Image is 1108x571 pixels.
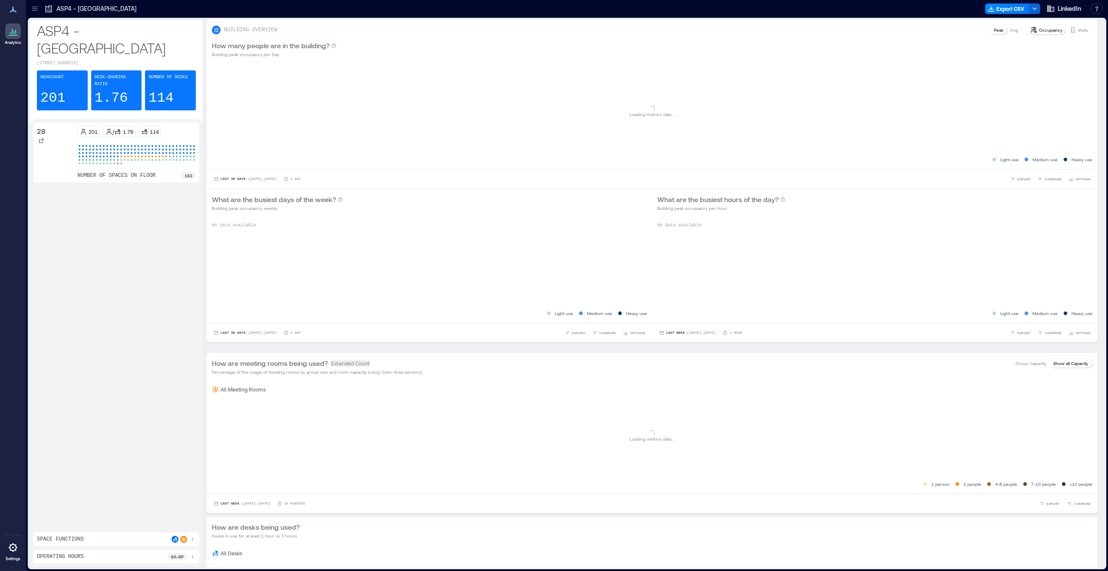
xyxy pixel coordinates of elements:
p: All Desks [221,550,242,557]
p: [STREET_ADDRESS] [37,60,196,67]
button: COMPARE [590,329,618,337]
p: Building peak occupancy weekly [212,205,343,212]
p: Desk-sharing ratio [95,74,138,88]
button: COMPARE [1065,499,1092,508]
p: Percentage of the usage of meeting rooms by group size and room capacity (using Open Area sensors) [212,368,422,375]
p: ASP4 - [GEOGRAPHIC_DATA] [56,4,136,13]
p: Analytics [5,40,21,45]
span: EXPORT [1017,176,1031,182]
p: 114 [148,90,174,107]
span: EXPORT [1017,330,1031,335]
span: OPTIONS [1075,176,1091,182]
span: COMPARE [1045,176,1062,182]
p: Show all Capacity [1053,360,1088,367]
p: number of spaces on floor [78,172,156,179]
p: Light use [1000,310,1019,317]
p: 1 Day [290,176,301,182]
span: EXPORT [572,330,585,335]
p: Visits [1078,27,1088,33]
p: Light use [1000,156,1019,163]
p: 8a - 6p [171,553,184,560]
p: Loading metrics data ... [630,111,675,118]
p: ASP4 - [GEOGRAPHIC_DATA] [37,22,196,56]
span: COMPARE [1045,330,1062,335]
span: OPTIONS [630,330,645,335]
p: What are the busiest days of the week? [212,194,336,205]
p: Avg [1010,27,1018,33]
p: What are the busiest hours of the day? [657,194,778,205]
p: Medium use [1032,156,1058,163]
p: 1.76 [95,90,128,107]
a: Settings [3,537,23,564]
span: LinkedIn [1058,4,1081,13]
p: All Meeting Rooms [221,386,266,393]
p: Space Functions [37,536,84,543]
button: LinkedIn [1044,2,1084,16]
button: OPTIONS [621,329,647,337]
p: Group Capacity [1016,360,1046,367]
p: 114 [150,128,159,135]
button: Last Week |[DATE]-[DATE] [212,499,272,508]
p: Peak [994,27,1003,33]
p: Operating Hours [37,553,84,560]
p: Number of Desks [148,74,188,81]
p: >10 people [1070,481,1092,488]
p: Heavy use [1072,156,1092,163]
button: COMPARE [1036,329,1063,337]
button: COMPARE [1036,175,1063,183]
button: EXPORT [1038,499,1062,508]
p: Occupancy [1039,27,1062,33]
p: 28 [37,126,46,136]
p: No data available [212,222,647,229]
p: 1 Hour [729,330,742,335]
p: How are meeting rooms being used? [212,358,328,368]
button: EXPORT [1009,329,1032,337]
p: No data available [657,222,1092,229]
a: Analytics [2,21,24,48]
p: Headcount [40,74,64,81]
p: Building peak occupancy per Hour [657,205,785,212]
span: COMPARE [1074,501,1091,506]
p: BUILDING OVERVIEW [224,27,277,33]
p: 1 person [931,481,950,488]
button: Last 90 Days |[DATE]-[DATE] [212,175,278,183]
button: Export CSV [985,3,1029,14]
span: Extended Count [330,360,371,367]
p: 201 [40,90,66,107]
button: EXPORT [563,329,587,337]
p: How many people are in the building? [212,40,330,51]
span: EXPORT [1046,501,1060,506]
p: 4-6 people [995,481,1017,488]
button: OPTIONS [1067,175,1092,183]
p: 201 [89,128,98,135]
p: 1 Day [290,330,301,335]
p: Building peak occupancy per Day [212,51,336,58]
p: Heavy use [1072,310,1092,317]
button: EXPORT [1009,175,1032,183]
p: 183 [185,172,192,179]
p: Light use [555,310,573,317]
p: 15 minutes [284,501,305,506]
p: Desks in use for at least 1 hour vs 3 hours [212,532,300,539]
p: How are desks being used? [212,522,300,532]
button: Last Week |[DATE]-[DATE] [657,329,717,337]
p: Settings [6,556,20,561]
p: Medium use [1032,310,1058,317]
p: 2 people [963,481,981,488]
button: OPTIONS [1067,329,1092,337]
span: COMPARE [599,330,616,335]
p: Loading metrics data ... [630,435,675,442]
span: OPTIONS [1075,330,1091,335]
button: Last 90 Days |[DATE]-[DATE] [212,329,278,337]
p: Medium use [587,310,612,317]
p: / [112,128,114,135]
p: Heavy use [626,310,647,317]
p: 7-10 people [1031,481,1056,488]
p: 1.76 [123,128,133,135]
